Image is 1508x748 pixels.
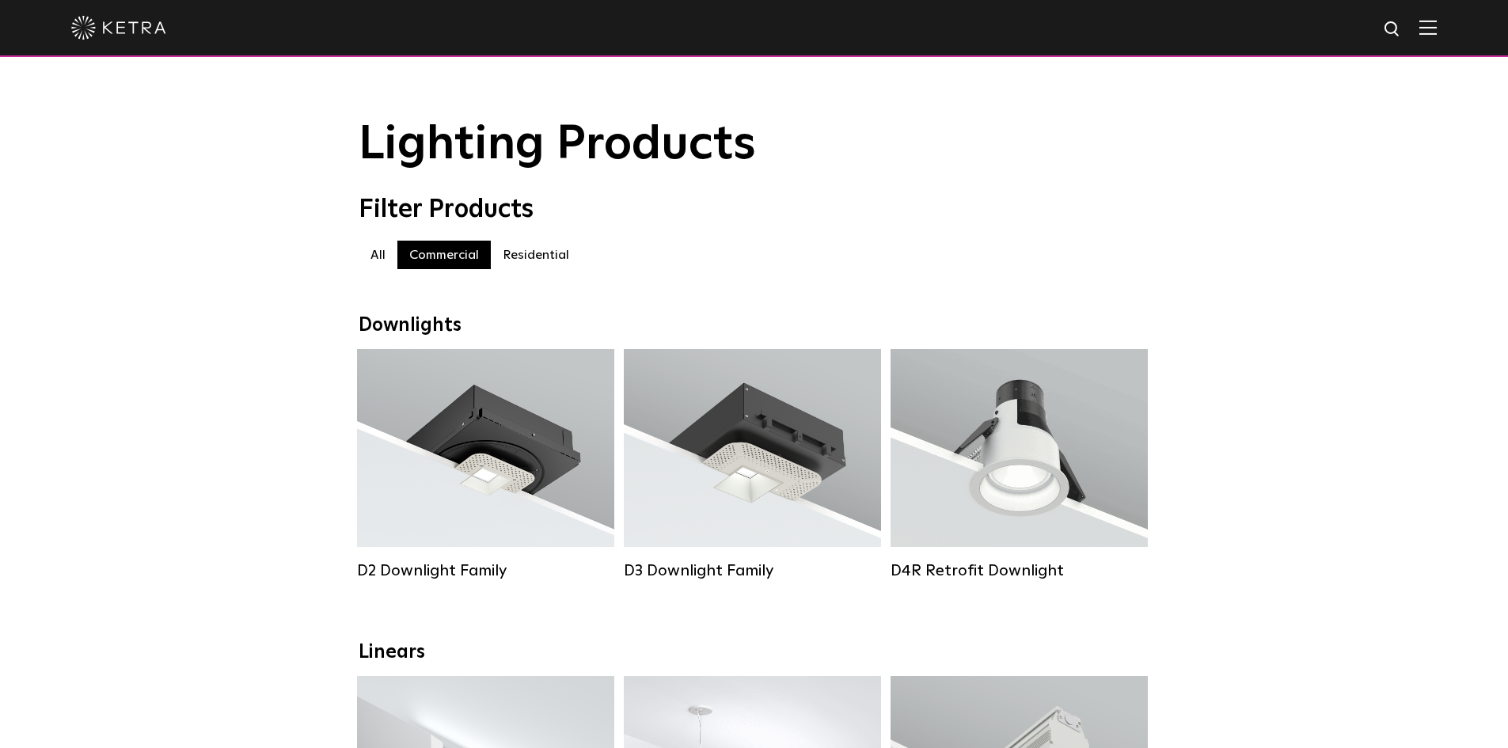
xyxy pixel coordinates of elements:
div: D4R Retrofit Downlight [891,561,1148,580]
div: Linears [359,641,1150,664]
div: Downlights [359,314,1150,337]
img: Hamburger%20Nav.svg [1419,20,1437,35]
div: D3 Downlight Family [624,561,881,580]
div: Filter Products [359,195,1150,225]
a: D3 Downlight Family Lumen Output:700 / 900 / 1100Colors:White / Black / Silver / Bronze / Paintab... [624,349,881,588]
label: All [359,241,397,269]
span: Lighting Products [359,121,756,169]
img: search icon [1383,20,1403,40]
img: ketra-logo-2019-white [71,16,166,40]
a: D4R Retrofit Downlight Lumen Output:800Colors:White / BlackBeam Angles:15° / 25° / 40° / 60°Watta... [891,349,1148,588]
a: D2 Downlight Family Lumen Output:1200Colors:White / Black / Gloss Black / Silver / Bronze / Silve... [357,349,614,588]
label: Residential [491,241,581,269]
label: Commercial [397,241,491,269]
div: D2 Downlight Family [357,561,614,580]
